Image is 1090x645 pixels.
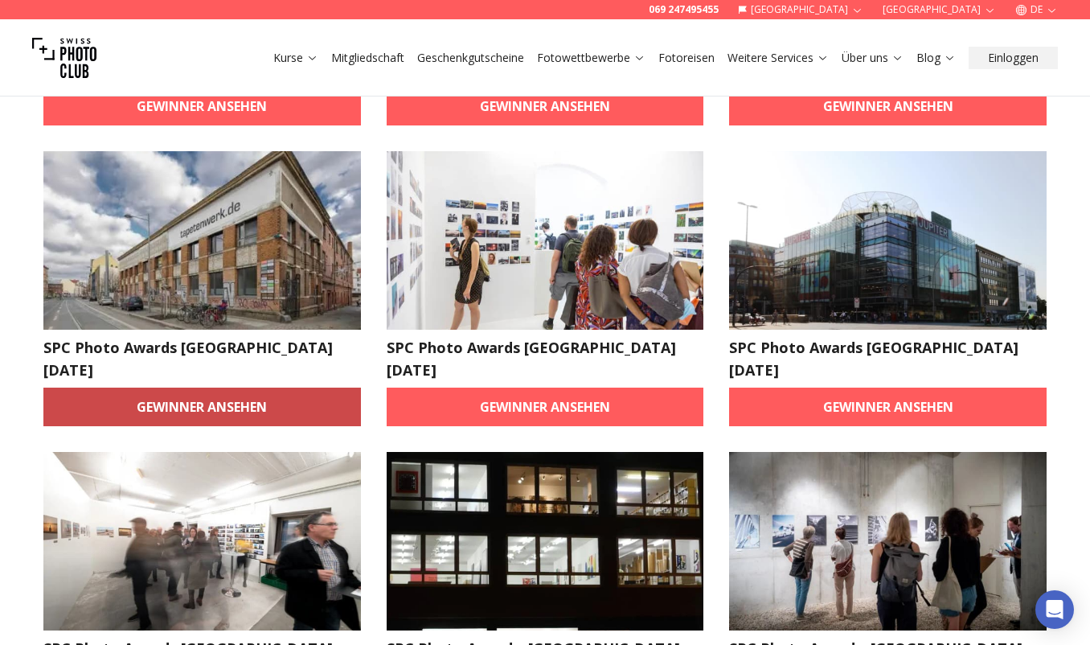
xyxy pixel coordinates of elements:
button: Blog [910,47,962,69]
img: SPC Photo Awards: STUTTGART Februar 2025 [729,452,1047,631]
a: Geschenkgutscheine [417,50,524,66]
button: Über uns [835,47,910,69]
img: SPC Photo Awards MÜNCHEN April 2025 [387,151,704,330]
a: Gewinner ansehen [43,388,361,426]
a: Weitere Services [727,50,829,66]
a: Gewinner ansehen [729,87,1047,125]
h2: SPC Photo Awards [GEOGRAPHIC_DATA] [DATE] [43,336,361,381]
button: Einloggen [969,47,1058,69]
img: SPC Photo Awards Zürich: März 2025 [43,452,361,631]
a: Mitgliedschaft [331,50,404,66]
h2: SPC Photo Awards [GEOGRAPHIC_DATA] [DATE] [387,336,704,381]
button: Fotowettbewerbe [531,47,652,69]
button: Kurse [267,47,325,69]
a: Fotoreisen [658,50,715,66]
a: Blog [916,50,956,66]
a: 069 247495455 [649,3,719,16]
a: Gewinner ansehen [387,388,704,426]
h2: SPC Photo Awards [GEOGRAPHIC_DATA] [DATE] [729,336,1047,381]
button: Geschenkgutscheine [411,47,531,69]
a: Fotowettbewerbe [537,50,645,66]
a: Gewinner ansehen [729,388,1047,426]
img: SPC Photo Awards LEIPZIG Mai 2025 [43,151,361,330]
img: SPC Photo Awards HAMBURG April 2025 [729,151,1047,330]
a: Gewinner ansehen [387,87,704,125]
div: Open Intercom Messenger [1035,590,1074,629]
a: Gewinner ansehen [43,87,361,125]
a: Kurse [273,50,318,66]
img: SPC Photo Awards: KÖLN März 2025 [387,452,704,631]
button: Mitgliedschaft [325,47,411,69]
a: Über uns [842,50,904,66]
img: Swiss photo club [32,26,96,90]
button: Fotoreisen [652,47,721,69]
button: Weitere Services [721,47,835,69]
